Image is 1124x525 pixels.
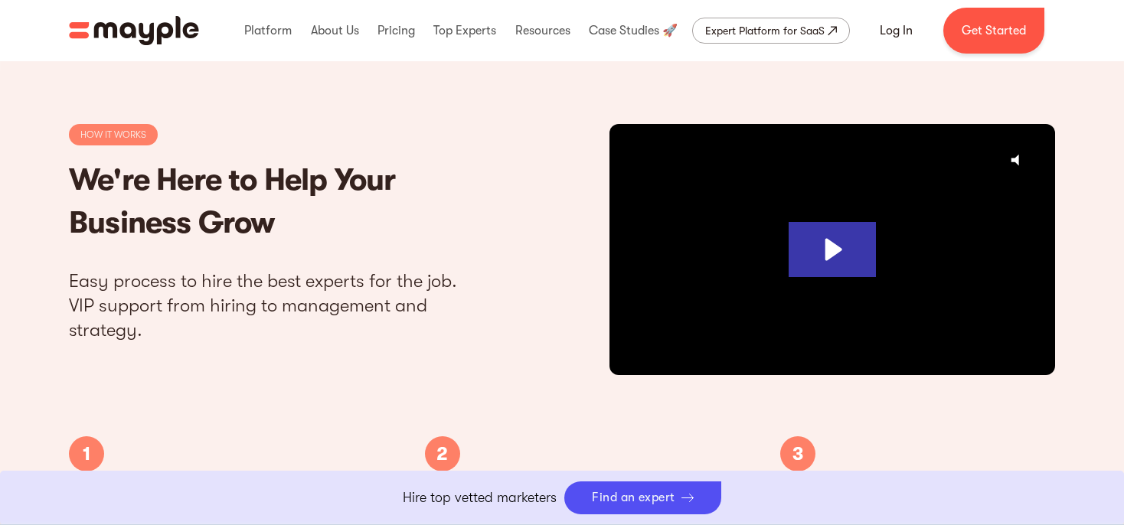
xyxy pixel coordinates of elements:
[861,12,931,49] a: Log In
[240,6,296,55] div: Platform
[69,269,493,342] p: Easy process to hire the best experts for the job. VIP support from hiring to management and stra...
[374,6,419,55] div: Pricing
[792,440,803,468] p: 3
[943,8,1044,54] a: Get Started
[83,440,90,468] p: 1
[69,158,493,244] h2: We're Here to Help Your Business Grow
[849,348,1124,525] iframe: Chat Widget
[69,16,199,45] a: home
[436,440,448,468] p: 2
[69,16,199,45] img: Mayple logo
[692,18,850,44] a: Expert Platform for SaaS
[789,222,876,278] button: Play Video: Mayple. Your Digital Marketing Home.
[705,21,825,40] div: Expert Platform for SaaS
[80,128,146,142] p: HOW IT WORKS
[430,6,500,55] div: Top Experts
[999,139,1041,181] button: Click for sound
[307,6,363,55] div: About Us
[511,6,574,55] div: Resources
